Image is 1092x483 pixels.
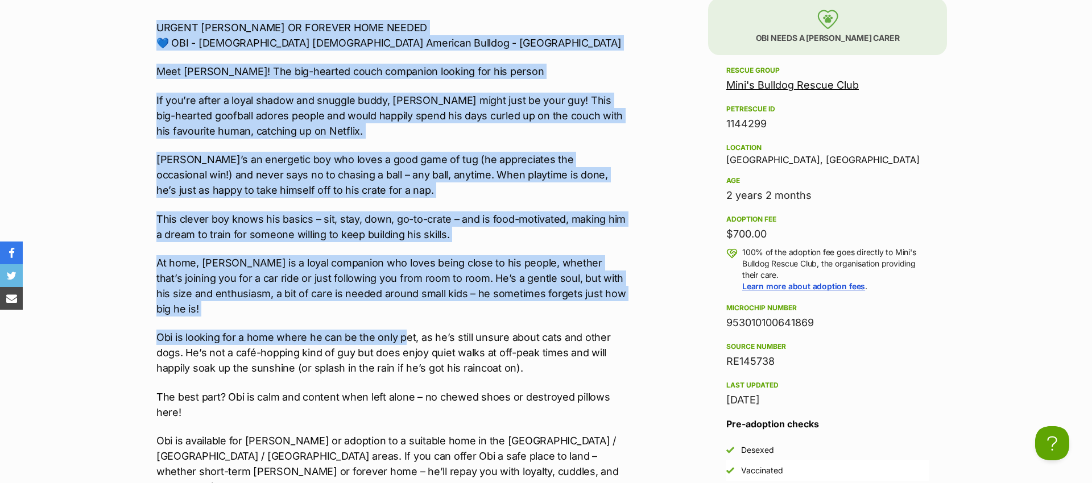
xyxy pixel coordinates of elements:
[726,66,929,75] div: Rescue group
[726,353,929,369] div: RE145738
[741,465,783,476] div: Vaccinated
[817,10,838,29] img: foster-care-31f2a1ccfb079a48fc4dc6d2a002ce68c6d2b76c7ccb9e0da61f6cd5abbf869a.svg
[156,211,626,242] p: This clever boy knows his basics – sit, stay, down, go-to-crate – and is food-motivated, making h...
[726,141,929,165] div: [GEOGRAPHIC_DATA], [GEOGRAPHIC_DATA]
[726,315,929,331] div: 953010100641869
[156,389,626,420] p: The best part? Obi is calm and content when left alone – no chewed shoes or destroyed pillows here!
[156,255,626,317] p: At home, [PERSON_NAME] is a loyal companion who loves being close to his people, whether that’s j...
[156,330,626,376] p: Obi is looking for a home where he can be the only pet, as he’s still unsure about cats and other...
[742,247,929,292] p: 100% of the adoption fee goes directly to Mini's Bulldog Rescue Club, the organisation providing ...
[726,116,929,132] div: 1144299
[726,143,929,152] div: Location
[742,281,865,291] a: Learn more about adoption fees
[156,64,626,79] p: Meet [PERSON_NAME]! The big-hearted couch companion looking for his person
[726,226,929,242] div: $700.00
[726,79,859,91] a: Mini's Bulldog Rescue Club
[156,93,626,139] p: If you’re after a loyal shadow and snuggle buddy, [PERSON_NAME] might just be your guy! This big-...
[1035,426,1069,460] iframe: Help Scout Beacon - Open
[156,152,626,198] p: [PERSON_NAME]’s an energetic boy who loves a good game of tug (he appreciates the occasional win!...
[1,1,10,10] img: consumer-privacy-logo.png
[726,467,734,474] img: Yes
[726,392,929,408] div: [DATE]
[726,188,929,203] div: 2 years 2 months
[726,342,929,351] div: Source number
[726,303,929,313] div: Microchip number
[726,446,734,454] img: Yes
[726,417,929,431] h3: Pre-adoption checks
[741,444,774,456] div: Desexed
[726,381,929,390] div: Last updated
[726,215,929,224] div: Adoption fee
[726,176,929,185] div: Age
[156,20,626,51] p: URGENT [PERSON_NAME] OR FOREVER HOME NEEDED 💙 OBI - [DEMOGRAPHIC_DATA] [DEMOGRAPHIC_DATA] America...
[726,105,929,114] div: PetRescue ID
